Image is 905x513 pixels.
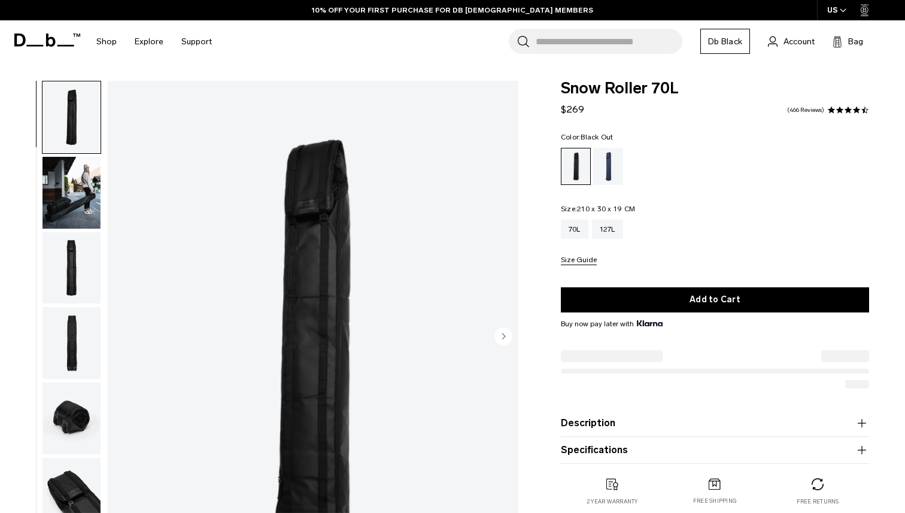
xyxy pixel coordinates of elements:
a: 70L [561,220,588,239]
a: Shop [96,20,117,63]
img: Snow Roller 70L Black Out [42,383,101,454]
span: 210 x 30 x 19 CM [577,205,635,213]
button: Specifications [561,443,869,457]
button: Snow Roller 70L Black Out [42,156,101,229]
button: Snow Roller 70L Black Out [42,81,101,154]
img: Snow Roller 70L Black Out [42,157,101,229]
p: Free shipping [693,497,737,505]
a: Db Black [700,29,750,54]
a: 10% OFF YOUR FIRST PURCHASE FOR DB [DEMOGRAPHIC_DATA] MEMBERS [312,5,593,16]
a: 466 reviews [787,107,824,113]
a: Account [768,34,815,48]
img: Snow Roller 70L Black Out [42,81,101,153]
a: Black Out [561,148,591,185]
button: Snow Roller 70L Black Out [42,382,101,455]
img: Snow Roller 70L Black Out [42,307,101,379]
p: 2 year warranty [587,497,638,506]
img: Snow Roller 70L Black Out [42,232,101,304]
span: Bag [848,35,863,48]
button: Next slide [494,327,512,347]
legend: Color: [561,133,614,141]
button: Description [561,416,869,430]
nav: Main Navigation [87,20,221,63]
a: 127L [592,220,623,239]
span: Black Out [581,133,613,141]
span: Snow Roller 70L [561,81,869,96]
button: Snow Roller 70L Black Out [42,232,101,305]
p: Free returns [797,497,839,506]
img: {"height" => 20, "alt" => "Klarna"} [637,320,663,326]
span: $269 [561,104,584,115]
a: Support [181,20,212,63]
a: Explore [135,20,163,63]
span: Account [783,35,815,48]
button: Snow Roller 70L Black Out [42,306,101,380]
button: Bag [833,34,863,48]
a: Blue Hour [593,148,623,185]
button: Size Guide [561,256,597,265]
span: Buy now pay later with [561,318,663,329]
button: Add to Cart [561,287,869,312]
legend: Size: [561,205,635,213]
